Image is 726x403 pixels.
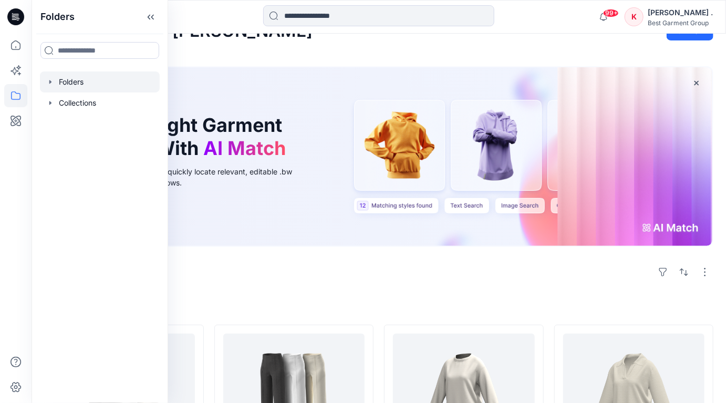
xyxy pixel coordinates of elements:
[648,6,713,19] div: [PERSON_NAME] .
[44,302,713,314] h4: Styles
[625,7,644,26] div: K
[70,114,291,159] h1: Find the Right Garment Instantly With
[203,137,286,160] span: AI Match
[603,9,619,17] span: 99+
[648,19,713,27] div: Best Garment Group
[70,166,307,188] div: Use text or image search to quickly locate relevant, editable .bw files for faster design workflows.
